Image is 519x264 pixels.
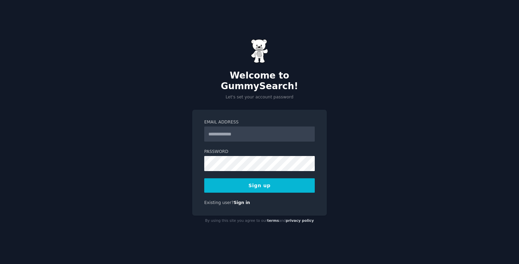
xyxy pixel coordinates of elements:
a: Sign in [234,200,250,205]
label: Password [204,149,315,155]
img: Gummy Bear [251,39,268,63]
h2: Welcome to GummySearch! [192,70,327,92]
a: terms [267,218,279,223]
div: By using this site you agree to our and [192,216,327,225]
a: privacy policy [286,218,314,223]
button: Sign up [204,178,315,193]
label: Email Address [204,119,315,125]
span: Existing user? [204,200,234,205]
p: Let's set your account password [192,94,327,100]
